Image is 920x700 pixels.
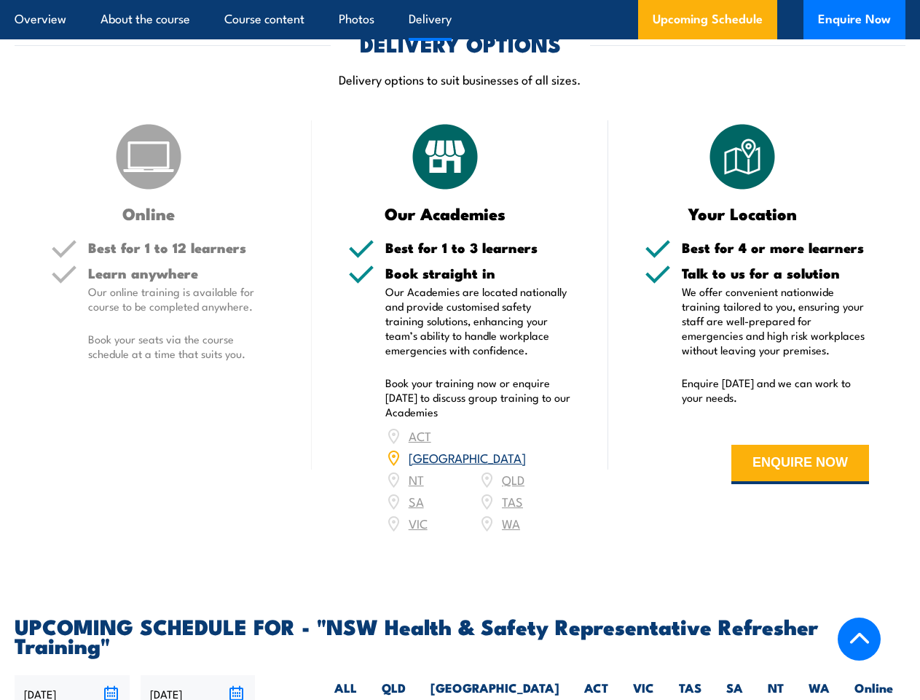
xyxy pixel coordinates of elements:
[385,266,573,280] h5: Book straight in
[645,205,840,222] h3: Your Location
[385,241,573,254] h5: Best for 1 to 3 learners
[15,616,905,654] h2: UPCOMING SCHEDULE FOR - "NSW Health & Safety Representative Refresher Training"
[682,241,869,254] h5: Best for 4 or more learners
[682,376,869,405] p: Enquire [DATE] and we can work to your needs.
[348,205,543,222] h3: Our Academies
[385,284,573,357] p: Our Academies are located nationally and provide customised safety training solutions, enhancing ...
[88,332,275,361] p: Book your seats via the course schedule at a time that suits you.
[731,445,869,484] button: ENQUIRE NOW
[88,241,275,254] h5: Best for 1 to 12 learners
[385,376,573,419] p: Book your training now or enquire [DATE] to discuss group training to our Academies
[682,266,869,280] h5: Talk to us for a solution
[88,266,275,280] h5: Learn anywhere
[15,71,905,87] p: Delivery options to suit businesses of all sizes.
[360,34,561,52] h2: DELIVERY OPTIONS
[409,448,526,466] a: [GEOGRAPHIC_DATA]
[682,284,869,357] p: We offer convenient nationwide training tailored to you, ensuring your staff are well-prepared fo...
[51,205,246,222] h3: Online
[88,284,275,314] p: Our online training is available for course to be completed anywhere.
